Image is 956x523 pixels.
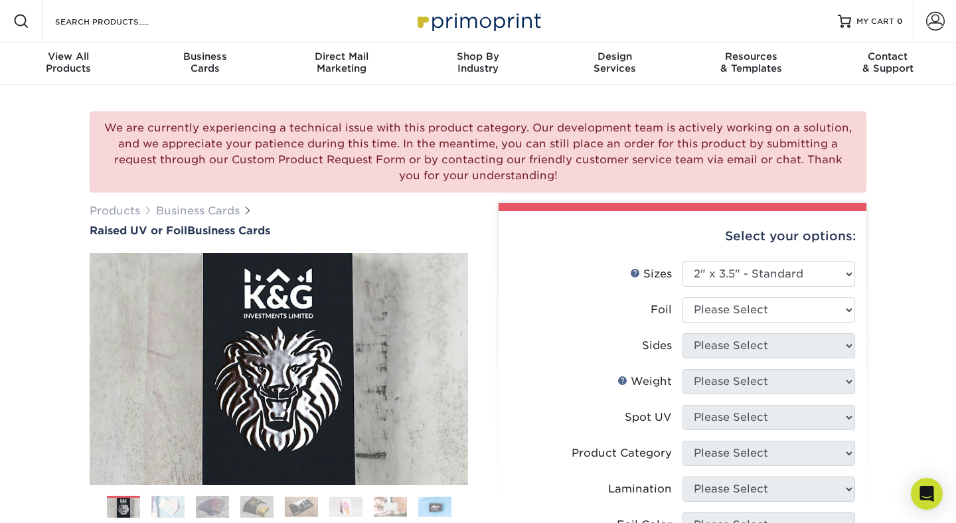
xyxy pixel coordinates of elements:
span: Resources [683,50,820,62]
div: Sides [642,338,672,354]
img: Business Cards 05 [285,496,318,517]
span: MY CART [856,16,894,27]
a: Resources& Templates [683,42,820,85]
div: Select your options: [509,211,856,261]
span: Business [137,50,274,62]
div: Cards [137,50,274,74]
div: Product Category [572,445,672,461]
a: Products [90,204,140,217]
div: Open Intercom Messenger [911,478,943,510]
span: Raised UV or Foil [90,224,187,237]
img: Business Cards 06 [329,496,362,517]
span: Design [546,50,683,62]
span: Direct Mail [273,50,410,62]
img: Business Cards 04 [240,495,274,518]
div: Marketing [273,50,410,74]
div: Services [546,50,683,74]
img: Business Cards 03 [196,495,229,518]
input: SEARCH PRODUCTS..... [54,13,183,29]
div: Foil [651,302,672,318]
h1: Business Cards [90,224,468,237]
a: DesignServices [546,42,683,85]
div: Industry [410,50,546,74]
img: Business Cards 08 [418,496,451,517]
img: Business Cards 07 [374,496,407,517]
img: Primoprint [412,7,544,35]
a: Direct MailMarketing [273,42,410,85]
a: Raised UV or FoilBusiness Cards [90,224,468,237]
div: & Templates [683,50,820,74]
div: Spot UV [625,410,672,425]
div: We are currently experiencing a technical issue with this product category. Our development team ... [90,112,866,192]
div: Lamination [608,481,672,497]
a: Business Cards [156,204,240,217]
span: Contact [819,50,956,62]
span: 0 [897,17,903,26]
a: BusinessCards [137,42,274,85]
div: Weight [617,374,672,390]
a: Shop ByIndustry [410,42,546,85]
a: Contact& Support [819,42,956,85]
span: Shop By [410,50,546,62]
div: Sizes [630,266,672,282]
div: & Support [819,50,956,74]
img: Business Cards 02 [151,495,185,518]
